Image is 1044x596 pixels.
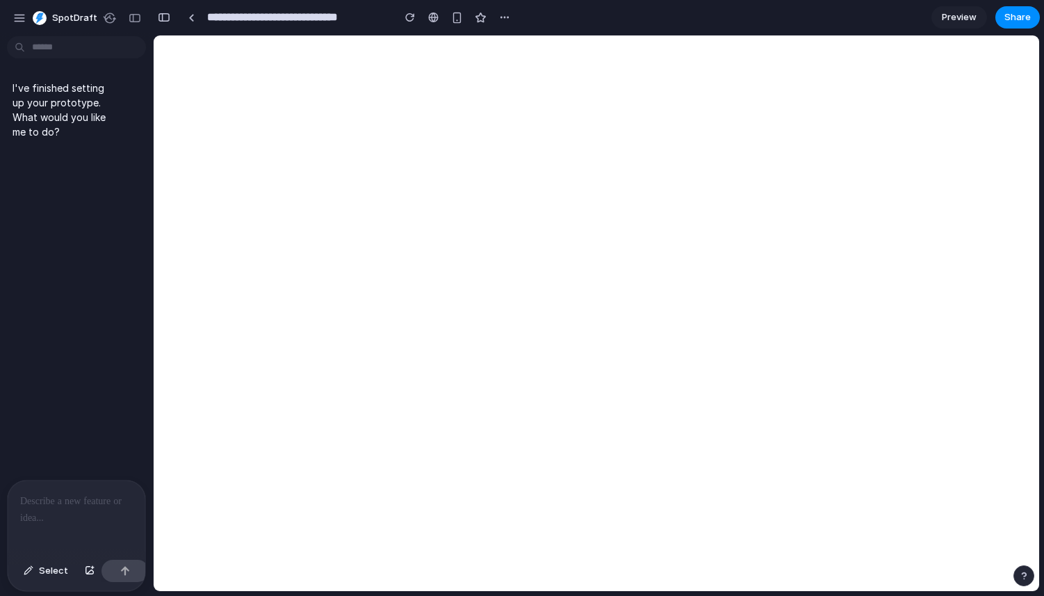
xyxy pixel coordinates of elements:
[931,6,987,29] a: Preview
[13,81,117,139] p: I've finished setting up your prototype. What would you like me to do?
[52,11,97,25] span: SpotDraft
[1004,10,1031,24] span: Share
[39,564,68,578] span: Select
[942,10,977,24] span: Preview
[27,7,119,29] button: SpotDraft
[17,560,75,582] button: Select
[995,6,1040,29] button: Share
